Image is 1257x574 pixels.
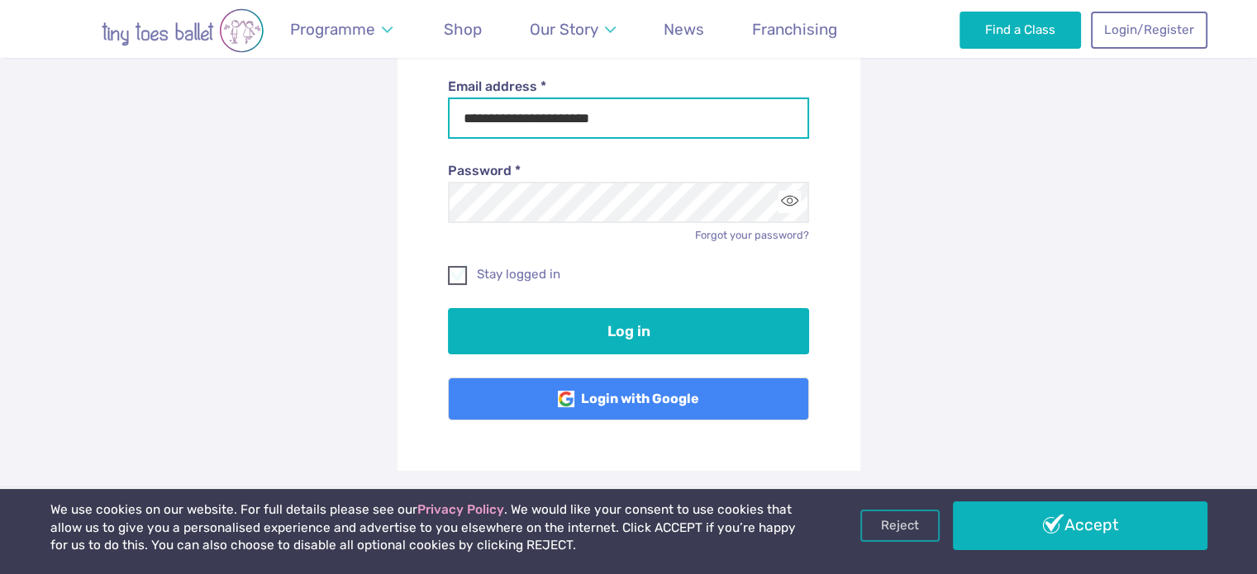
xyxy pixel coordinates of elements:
a: Shop [436,10,490,49]
label: Stay logged in [448,266,809,283]
a: Reject [860,510,940,541]
label: Email address * [448,78,809,96]
label: Password * [448,162,809,180]
span: News [664,20,704,39]
a: Login/Register [1091,12,1207,48]
img: Google Logo [558,391,574,407]
a: Our Story [521,10,623,49]
div: Log in [398,27,860,472]
img: tiny toes ballet [50,8,315,53]
a: Accept [953,501,1207,549]
a: News [656,10,712,49]
span: Programme [290,20,375,39]
a: Forgot your password? [695,229,809,241]
a: Find a Class [959,12,1081,48]
span: Franchising [752,20,837,39]
a: Programme [283,10,401,49]
a: Privacy Policy [417,502,504,517]
span: Our Story [530,20,598,39]
button: Toggle password visibility [778,191,801,213]
p: We use cookies on our website. For full details please see our . We would like your consent to us... [50,501,802,555]
a: Login with Google [448,377,809,420]
a: Franchising [745,10,845,49]
button: Log in [448,308,809,354]
span: Shop [444,20,482,39]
